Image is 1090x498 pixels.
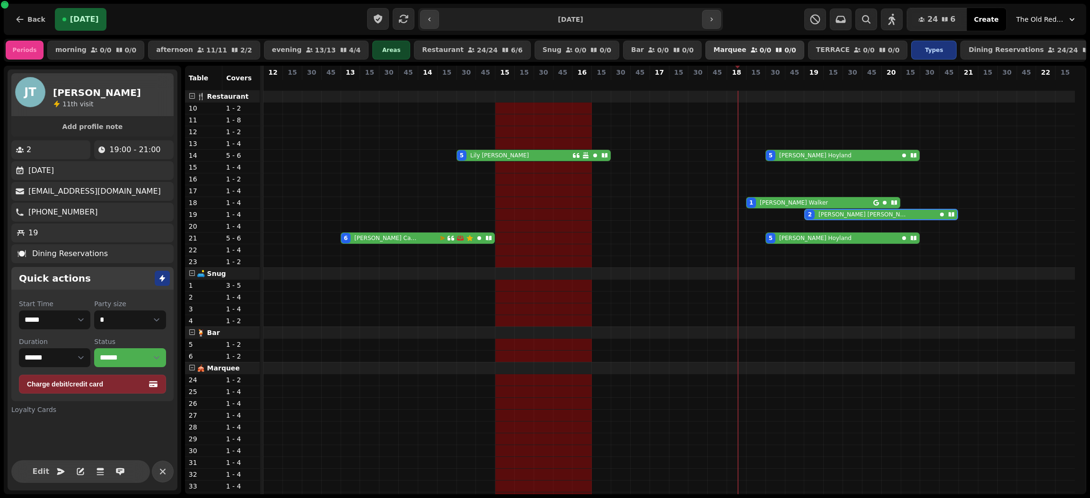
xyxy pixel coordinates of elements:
[35,468,46,475] span: Edit
[906,68,915,77] p: 15
[771,68,780,77] p: 30
[733,79,740,88] p: 0
[657,47,669,53] p: 0 / 0
[344,234,348,242] div: 6
[694,79,702,88] p: 0
[500,68,509,77] p: 15
[404,79,412,88] p: 0
[189,222,219,231] p: 20
[189,316,219,326] p: 4
[15,120,170,133] button: Add profile note
[907,8,967,31] button: 246
[226,198,256,207] p: 1 - 4
[1022,68,1031,77] p: 45
[94,337,166,346] label: Status
[598,79,605,88] p: 0
[779,152,852,159] p: [PERSON_NAME] Hoyland
[125,47,137,53] p: 0 / 0
[1042,79,1049,88] p: 0
[810,79,817,88] p: 2
[226,481,256,491] p: 1 - 4
[974,16,999,23] span: Create
[578,79,586,88] p: 0
[752,79,760,88] p: 1
[867,68,876,77] p: 45
[226,103,256,113] p: 1 - 2
[189,470,219,479] p: 32
[945,79,953,88] p: 0
[712,68,721,77] p: 45
[189,434,219,444] p: 29
[559,79,567,88] p: 0
[784,47,796,53] p: 0 / 0
[501,79,509,88] p: 0
[226,127,256,137] p: 1 - 2
[414,41,530,60] button: Restaurant24/246/6
[863,47,875,53] p: 0 / 0
[636,79,644,88] p: 0
[950,16,956,23] span: 6
[1041,68,1050,77] p: 22
[189,127,219,137] p: 12
[26,144,31,155] p: 2
[28,227,38,239] p: 19
[55,8,106,31] button: [DATE]
[656,79,663,88] p: 0
[599,47,611,53] p: 0 / 0
[705,41,804,60] button: Marquee0/00/0
[226,458,256,467] p: 1 - 4
[189,210,219,219] p: 19
[906,79,914,88] p: 0
[1011,11,1082,28] button: The Old Red Lion
[226,411,256,420] p: 1 - 4
[769,234,773,242] div: 5
[156,46,193,54] p: afternoon
[520,79,528,88] p: 0
[307,68,316,77] p: 30
[226,222,256,231] p: 1 - 4
[226,281,256,290] p: 3 - 5
[511,47,523,53] p: 6 / 6
[887,68,896,77] p: 20
[226,387,256,396] p: 1 - 4
[732,68,741,77] p: 18
[809,68,818,77] p: 19
[535,41,619,60] button: Snug0/00/0
[189,481,219,491] p: 33
[713,79,721,88] p: 0
[189,103,219,113] p: 10
[197,93,249,100] span: 🍴 Restaurant
[189,352,219,361] p: 6
[23,123,162,130] span: Add profile note
[1057,47,1078,53] p: 24 / 24
[226,304,256,314] p: 1 - 4
[100,47,112,53] p: 0 / 0
[575,47,587,53] p: 0 / 0
[189,292,219,302] p: 2
[539,68,548,77] p: 30
[578,68,587,77] p: 16
[829,79,837,88] p: 0
[17,248,26,259] p: 🍽️
[462,68,471,77] p: 30
[189,163,219,172] p: 15
[189,446,219,455] p: 30
[751,68,760,77] p: 15
[385,79,393,88] p: 0
[967,8,1006,31] button: Create
[226,233,256,243] p: 5 - 6
[28,206,98,218] p: [PHONE_NUMBER]
[346,68,355,77] p: 13
[617,79,624,88] p: 0
[462,79,470,88] p: 5
[424,79,431,88] p: 0
[674,68,683,77] p: 15
[27,16,45,23] span: Back
[540,79,547,88] p: 0
[24,86,36,98] span: JT
[226,470,256,479] p: 1 - 4
[240,47,252,53] p: 2 / 2
[71,100,80,108] span: th
[760,199,828,206] p: [PERSON_NAME] Walker
[55,46,87,54] p: morning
